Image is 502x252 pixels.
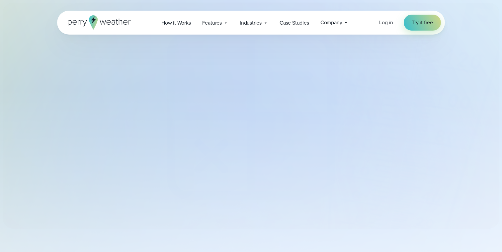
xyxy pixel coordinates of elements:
[320,19,342,27] span: Company
[280,19,309,27] span: Case Studies
[156,16,197,30] a: How it Works
[240,19,262,27] span: Industries
[161,19,191,27] span: How it Works
[202,19,222,27] span: Features
[412,19,433,27] span: Try it free
[404,15,441,31] a: Try it free
[274,16,315,30] a: Case Studies
[379,19,393,27] a: Log in
[379,19,393,26] span: Log in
